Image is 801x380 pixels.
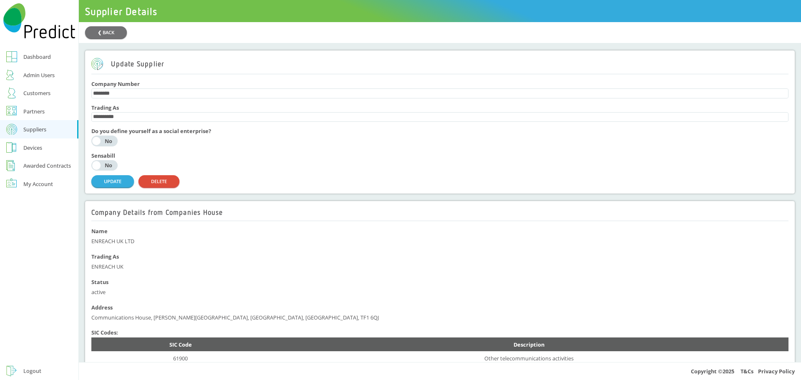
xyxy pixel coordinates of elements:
[758,367,795,375] a: Privacy Policy
[91,105,789,111] h4: Trading As
[91,175,134,187] button: UPDATE
[91,262,789,272] div: ENREACH UK
[91,236,789,246] div: ENREACH UK LTD
[102,138,115,144] div: No
[91,302,789,312] div: Address
[91,252,789,262] div: Trading As
[91,128,789,134] h4: Do you define yourself as a social enterprise?
[23,70,55,80] div: Admin Users
[139,175,179,187] button: DELETE
[741,367,753,375] a: T&Cs
[91,58,165,70] h2: Update Supplier
[91,226,789,236] div: Name
[91,312,789,322] div: Communications House, [PERSON_NAME][GEOGRAPHIC_DATA], [GEOGRAPHIC_DATA], [GEOGRAPHIC_DATA], TF1 6QJ
[270,351,788,365] td: Other telecommunications activities
[23,366,41,376] div: Logout
[85,26,127,38] button: ❮ BACK
[276,340,782,350] div: Description
[91,81,789,87] h4: Company Number
[91,136,118,146] button: YesNo
[23,124,46,134] div: Suppliers
[23,88,50,98] div: Customers
[23,179,53,189] div: My Account
[91,277,789,287] div: Status
[23,52,51,62] div: Dashboard
[23,106,45,116] div: Partners
[3,3,76,38] img: Predict Mobile
[98,340,264,350] div: SIC Code
[23,143,42,153] div: Devices
[23,161,71,171] div: Awarded Contracts
[91,160,118,171] button: YesNo
[91,287,789,297] div: active
[91,153,789,159] h4: Sensabill
[91,327,789,337] div: SIC Codes:
[91,209,223,216] h2: Company Details from Companies House
[102,163,115,168] div: No
[91,351,270,365] td: 61900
